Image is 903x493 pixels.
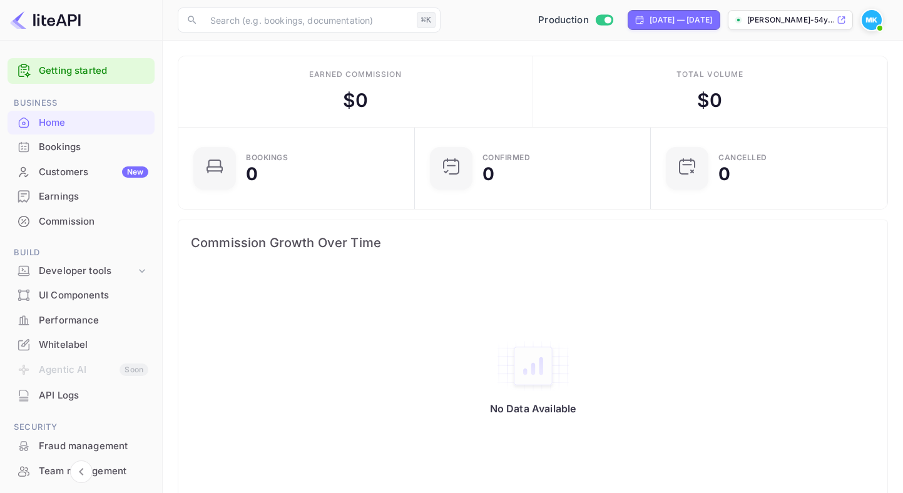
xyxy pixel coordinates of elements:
[343,86,368,114] div: $ 0
[8,283,155,308] div: UI Components
[533,13,618,28] div: Switch to Sandbox mode
[39,313,148,328] div: Performance
[39,389,148,403] div: API Logs
[8,210,155,234] div: Commission
[8,185,155,209] div: Earnings
[718,165,730,183] div: 0
[39,439,148,454] div: Fraud management
[8,308,155,332] a: Performance
[39,64,148,78] a: Getting started
[309,69,402,80] div: Earned commission
[482,165,494,183] div: 0
[39,464,148,479] div: Team management
[8,260,155,282] div: Developer tools
[8,459,155,482] a: Team management
[417,12,436,28] div: ⌘K
[496,340,571,392] img: empty-state-table2.svg
[39,215,148,229] div: Commission
[39,338,148,352] div: Whitelabel
[8,111,155,134] a: Home
[39,190,148,204] div: Earnings
[8,333,155,356] a: Whitelabel
[8,185,155,208] a: Earnings
[8,434,155,459] div: Fraud management
[650,14,712,26] div: [DATE] — [DATE]
[8,283,155,307] a: UI Components
[8,384,155,408] div: API Logs
[482,154,531,161] div: Confirmed
[628,10,720,30] div: Click to change the date range period
[8,246,155,260] span: Build
[39,116,148,130] div: Home
[122,166,148,178] div: New
[8,308,155,333] div: Performance
[8,459,155,484] div: Team management
[8,434,155,457] a: Fraud management
[39,165,148,180] div: Customers
[39,140,148,155] div: Bookings
[8,210,155,233] a: Commission
[718,154,767,161] div: CANCELLED
[8,160,155,183] a: CustomersNew
[862,10,882,30] img: Michelle Krogmeier
[747,14,834,26] p: [PERSON_NAME]-54y...
[191,233,875,253] span: Commission Growth Over Time
[8,135,155,160] div: Bookings
[8,135,155,158] a: Bookings
[490,402,576,415] p: No Data Available
[203,8,412,33] input: Search (e.g. bookings, documentation)
[8,58,155,84] div: Getting started
[39,288,148,303] div: UI Components
[10,10,81,30] img: LiteAPI logo
[676,69,743,80] div: Total volume
[8,111,155,135] div: Home
[246,165,258,183] div: 0
[246,154,288,161] div: Bookings
[8,384,155,407] a: API Logs
[70,460,93,483] button: Collapse navigation
[538,13,589,28] span: Production
[8,420,155,434] span: Security
[697,86,722,114] div: $ 0
[8,96,155,110] span: Business
[39,264,136,278] div: Developer tools
[8,160,155,185] div: CustomersNew
[8,333,155,357] div: Whitelabel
